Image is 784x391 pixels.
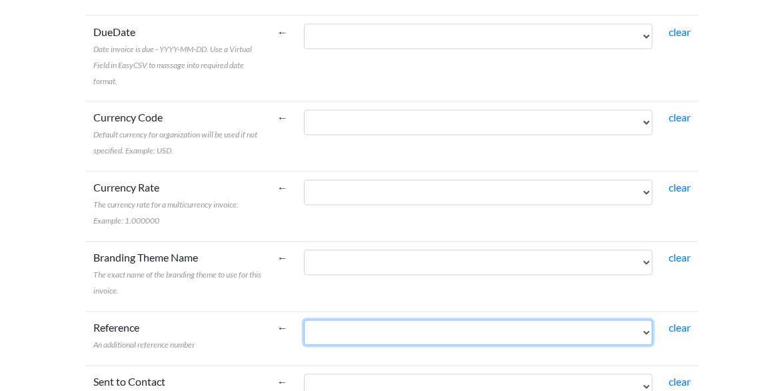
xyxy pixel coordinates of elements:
a: clear [669,25,691,38]
span: Date invoice is due - YYYY-MM-DD. Use a Virtual Field in EasyCSV to massage into required date fo... [93,44,252,86]
span: Default currency for organization will be used if not specified. Example: USD. [93,130,257,156]
span: The exact name of the branding theme to use for this invoice. [93,270,261,296]
span: An additional reference number [93,340,195,350]
iframe: Drift Widget Chat Controller [717,324,768,375]
a: clear [669,376,691,388]
a: clear [669,111,691,124]
a: clear [669,322,691,334]
td: ← [269,171,296,242]
label: Reference [93,320,195,352]
label: Branding Theme Name [93,250,261,298]
td: ← [269,242,296,312]
td: ← [269,312,296,366]
label: Currency Rate [93,180,261,228]
label: Currency Code [93,110,261,158]
a: clear [669,252,691,264]
td: ← [269,101,296,171]
span: The currency rate for a multicurrency invoice. Example: 1.000000 [93,200,239,226]
a: clear [669,181,691,194]
label: DueDate [93,24,261,88]
td: ← [269,15,296,101]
